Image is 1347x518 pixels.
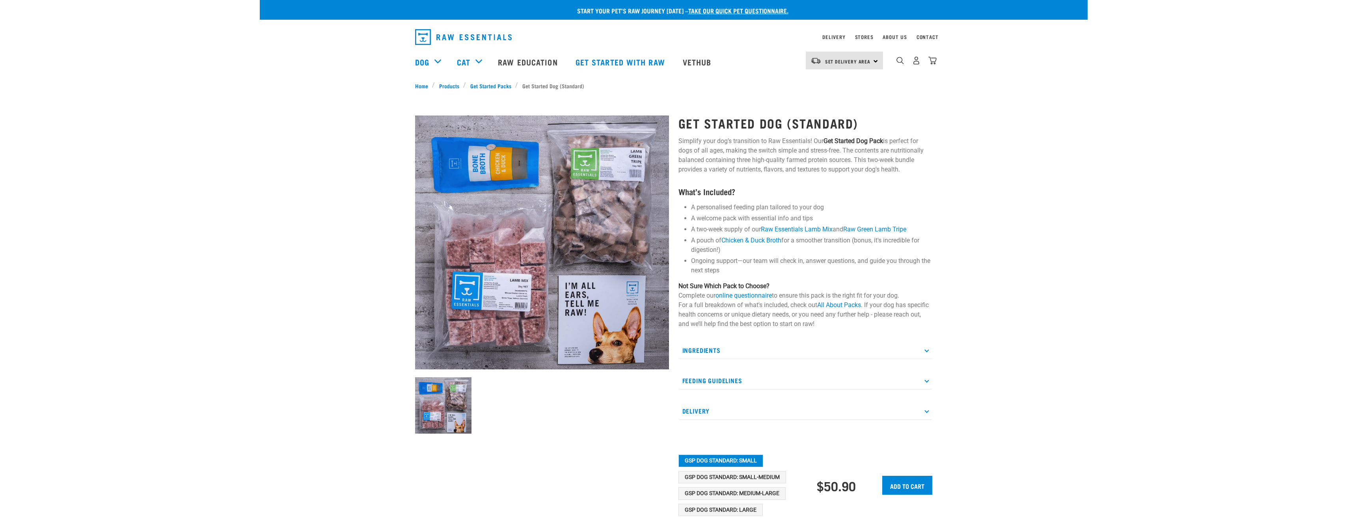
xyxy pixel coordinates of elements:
img: home-icon-1@2x.png [896,57,904,64]
button: GSP Dog Standard: Small-Medium [678,471,786,484]
a: Dog [415,56,429,68]
a: All About Packs [817,301,861,309]
nav: dropdown navigation [409,26,939,48]
a: take our quick pet questionnaire. [688,9,788,12]
a: Stores [855,35,874,38]
input: Add to cart [882,476,932,495]
p: Ingredients [678,341,932,359]
li: A personalised feeding plan tailored to your dog [691,203,932,212]
button: GSP Dog Standard: Small [678,455,763,467]
p: Feeding Guidelines [678,372,932,389]
a: Get started with Raw [568,46,675,78]
img: Raw Essentials Logo [415,29,512,45]
div: $50.90 [817,479,856,493]
p: Start your pet’s raw journey [DATE] – [266,6,1094,15]
a: Raw Essentials Lamb Mix [761,225,833,233]
p: Delivery [678,402,932,420]
nav: dropdown navigation [260,46,1088,78]
strong: Not Sure Which Pack to Choose? [678,282,769,290]
p: Simplify your dog’s transition to Raw Essentials! Our is perfect for dogs of all ages, making the... [678,136,932,174]
li: Ongoing support—our team will check in, answer questions, and guide you through the next steps [691,256,932,275]
a: Delivery [822,35,845,38]
button: GSP Dog Standard: Medium-Large [678,487,786,500]
h1: Get Started Dog (Standard) [678,116,932,130]
a: Raw Education [490,46,567,78]
a: Raw Green Lamb Tripe [843,225,906,233]
button: GSP Dog Standard: Large [678,504,763,516]
a: Chicken & Duck Broth [721,237,781,244]
li: A two-week supply of our and [691,225,932,234]
img: NSP Dog Standard Update [415,377,471,434]
p: Complete our to ensure this pack is the right fit for your dog. For a full breakdown of what's in... [678,281,932,329]
li: A welcome pack with essential info and tips [691,214,932,223]
nav: breadcrumbs [415,82,932,90]
img: van-moving.png [810,57,821,64]
a: Get Started Packs [466,82,515,90]
a: online questionnaire [715,292,772,299]
strong: What’s Included? [678,189,735,194]
strong: Get Started Dog Pack [823,137,883,145]
span: Set Delivery Area [825,60,871,63]
a: Products [435,82,463,90]
a: Home [415,82,432,90]
img: home-icon@2x.png [928,56,937,65]
img: user.png [912,56,920,65]
a: Vethub [675,46,721,78]
a: About Us [883,35,907,38]
a: Cat [457,56,470,68]
li: A pouch of for a smoother transition (bonus, it's incredible for digestion!) [691,236,932,255]
a: Contact [917,35,939,38]
img: NSP Dog Standard Update [415,116,669,369]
